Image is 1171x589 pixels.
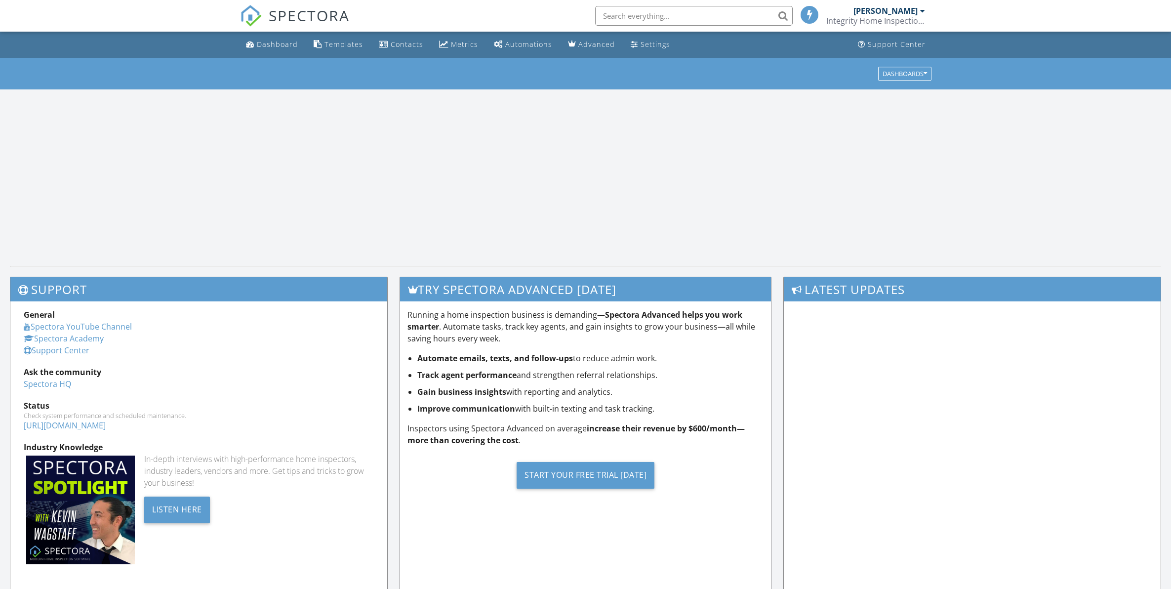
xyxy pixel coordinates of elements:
h3: Latest Updates [784,277,1161,301]
a: Contacts [375,36,427,54]
li: to reduce admin work. [417,352,764,364]
strong: Spectora Advanced helps you work smarter [407,309,742,332]
a: SPECTORA [240,13,350,34]
div: Start Your Free Trial [DATE] [517,462,654,489]
img: The Best Home Inspection Software - Spectora [240,5,262,27]
div: Dashboards [883,70,927,77]
div: Contacts [391,40,423,49]
li: with reporting and analytics. [417,386,764,398]
div: [PERSON_NAME] [853,6,918,16]
strong: General [24,309,55,320]
div: Settings [641,40,670,49]
div: Integrity Home Inspection Services [826,16,925,26]
a: Support Center [24,345,89,356]
li: and strengthen referral relationships. [417,369,764,381]
li: with built-in texting and task tracking. [417,403,764,415]
a: Listen Here [144,504,210,514]
button: Dashboards [878,67,931,81]
p: Running a home inspection business is demanding— . Automate tasks, track key agents, and gain ins... [407,309,764,344]
a: Support Center [854,36,929,54]
div: Check system performance and scheduled maintenance. [24,412,374,420]
span: SPECTORA [269,5,350,26]
a: Spectora Academy [24,333,104,344]
a: Settings [627,36,674,54]
a: Metrics [435,36,482,54]
p: Inspectors using Spectora Advanced on average . [407,422,764,446]
a: Advanced [564,36,619,54]
img: Spectoraspolightmain [26,456,135,564]
div: Listen Here [144,497,210,523]
div: In-depth interviews with high-performance home inspectors, industry leaders, vendors and more. Ge... [144,453,374,489]
input: Search everything... [595,6,793,26]
strong: increase their revenue by $600/month—more than covering the cost [407,423,745,446]
a: Spectora HQ [24,379,71,389]
div: Dashboard [257,40,298,49]
h3: Try spectora advanced [DATE] [400,277,771,301]
a: Templates [310,36,367,54]
div: Support Center [868,40,926,49]
div: Status [24,400,374,412]
div: Metrics [451,40,478,49]
strong: Gain business insights [417,386,506,397]
strong: Automate emails, texts, and follow-ups [417,353,573,364]
a: Spectora YouTube Channel [24,321,132,332]
a: Automations (Basic) [490,36,556,54]
div: Industry Knowledge [24,441,374,453]
a: Dashboard [242,36,302,54]
div: Automations [505,40,552,49]
div: Templates [324,40,363,49]
strong: Track agent performance [417,370,517,380]
a: [URL][DOMAIN_NAME] [24,420,106,431]
h3: Support [10,277,387,301]
div: Ask the community [24,366,374,378]
a: Start Your Free Trial [DATE] [407,454,764,496]
div: Advanced [578,40,615,49]
strong: Improve communication [417,403,515,414]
